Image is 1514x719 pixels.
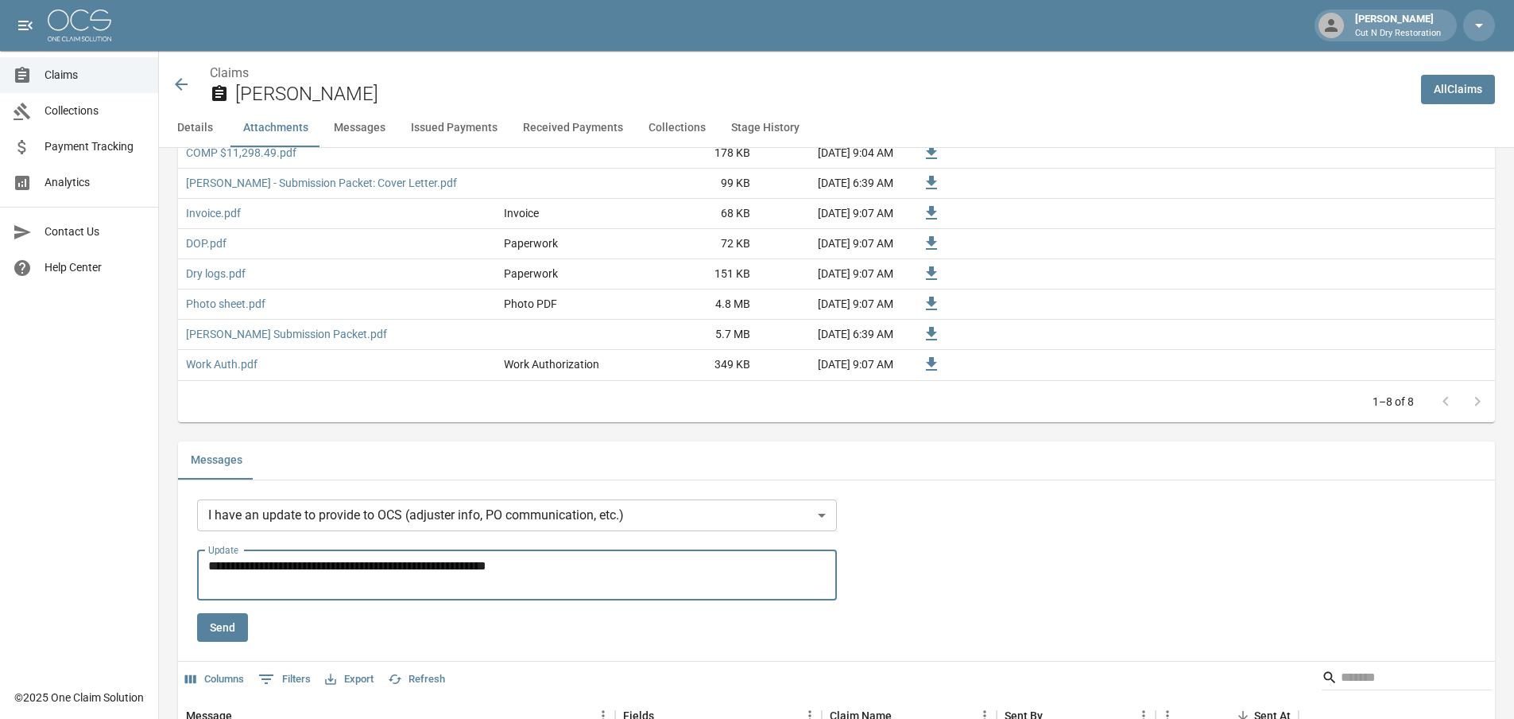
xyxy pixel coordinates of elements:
[45,103,145,119] span: Collections
[639,229,758,259] div: 72 KB
[398,109,510,147] button: Issued Payments
[45,67,145,84] span: Claims
[197,499,837,531] div: I have an update to provide to OCS (adjuster info, PO communication, etc.)
[636,109,718,147] button: Collections
[186,356,257,372] a: Work Auth.pdf
[639,199,758,229] div: 68 KB
[186,266,246,282] a: Dry logs.pdf
[321,667,378,692] button: Export
[186,235,227,251] a: DOP.pdf
[504,266,558,282] div: Paperwork
[758,259,901,290] div: [DATE] 9:07 AM
[254,667,315,692] button: Show filters
[1349,11,1447,40] div: [PERSON_NAME]
[504,205,539,221] div: Invoice
[504,296,557,312] div: Photo PDF
[210,64,1408,83] nav: breadcrumb
[230,109,321,147] button: Attachments
[210,65,249,80] a: Claims
[758,290,901,320] div: [DATE] 9:07 AM
[504,235,558,251] div: Paperwork
[1355,27,1441,41] p: Cut N Dry Restoration
[758,199,901,229] div: [DATE] 9:07 AM
[1373,394,1414,410] p: 1–8 of 8
[186,145,296,161] a: COMP $11,298.49.pdf
[639,320,758,350] div: 5.7 MB
[510,109,636,147] button: Received Payments
[159,109,230,147] button: Details
[758,320,901,350] div: [DATE] 6:39 AM
[235,83,1408,106] h2: [PERSON_NAME]
[758,229,901,259] div: [DATE] 9:07 AM
[758,138,901,169] div: [DATE] 9:04 AM
[45,223,145,240] span: Contact Us
[197,613,248,643] button: Send
[504,356,599,372] div: Work Authorization
[181,667,248,692] button: Select columns
[639,138,758,169] div: 178 KB
[45,174,145,191] span: Analytics
[159,109,1514,147] div: anchor tabs
[1322,665,1492,694] div: Search
[639,169,758,199] div: 99 KB
[45,138,145,155] span: Payment Tracking
[186,175,457,191] a: [PERSON_NAME] - Submission Packet: Cover Letter.pdf
[14,690,144,705] div: © 2025 One Claim Solution
[45,259,145,276] span: Help Center
[1421,75,1495,104] a: AllClaims
[186,326,387,342] a: [PERSON_NAME] Submission Packet.pdf
[639,350,758,380] div: 349 KB
[321,109,398,147] button: Messages
[178,441,1495,480] div: related-list tabs
[384,667,449,692] button: Refresh
[10,10,41,41] button: open drawer
[758,169,901,199] div: [DATE] 6:39 AM
[758,350,901,380] div: [DATE] 9:07 AM
[639,290,758,320] div: 4.8 MB
[639,259,758,290] div: 151 KB
[186,205,241,221] a: Invoice.pdf
[208,543,238,557] label: Update
[718,109,812,147] button: Stage History
[186,296,265,312] a: Photo sheet.pdf
[48,10,111,41] img: ocs-logo-white-transparent.png
[178,441,255,480] button: Messages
